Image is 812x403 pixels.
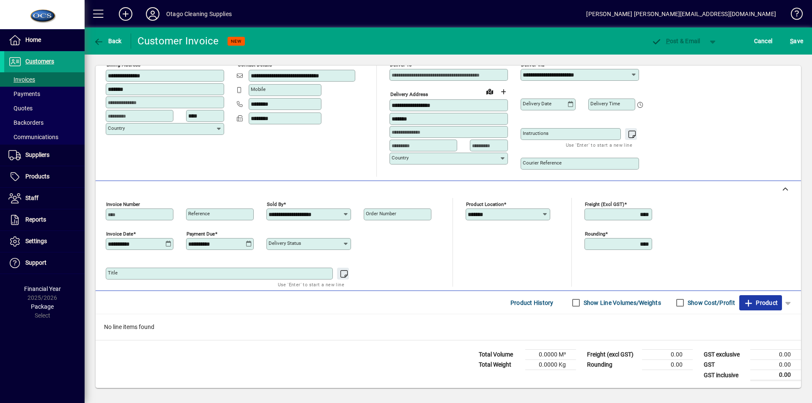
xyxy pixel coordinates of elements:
[566,140,632,150] mat-hint: Use 'Enter' to start a new line
[187,231,215,237] mat-label: Payment due
[523,101,551,107] mat-label: Delivery date
[8,105,33,112] span: Quotes
[8,76,35,83] span: Invoices
[106,231,133,237] mat-label: Invoice date
[106,201,140,207] mat-label: Invoice number
[523,130,549,136] mat-label: Instructions
[647,33,705,49] button: Post & Email
[507,295,557,310] button: Product History
[4,209,85,230] a: Reports
[475,360,525,370] td: Total Weight
[25,216,46,223] span: Reports
[4,30,85,51] a: Home
[366,211,396,217] mat-label: Order number
[25,58,54,65] span: Customers
[523,160,562,166] mat-label: Courier Reference
[790,38,793,44] span: S
[139,6,166,22] button: Profile
[4,115,85,130] a: Backorders
[586,7,776,21] div: [PERSON_NAME] [PERSON_NAME][EMAIL_ADDRESS][DOMAIN_NAME]
[788,33,805,49] button: Save
[483,85,497,98] a: View on map
[4,145,85,166] a: Suppliers
[108,125,125,131] mat-label: Country
[525,360,576,370] td: 0.0000 Kg
[752,33,775,49] button: Cancel
[137,34,219,48] div: Customer Invoice
[4,87,85,101] a: Payments
[700,370,750,381] td: GST inclusive
[25,151,49,158] span: Suppliers
[112,6,139,22] button: Add
[4,130,85,144] a: Communications
[25,259,47,266] span: Support
[4,166,85,187] a: Products
[85,33,131,49] app-page-header-button: Back
[25,195,38,201] span: Staff
[525,350,576,360] td: 0.0000 M³
[785,2,801,29] a: Knowledge Base
[790,34,803,48] span: ave
[4,231,85,252] a: Settings
[278,280,344,289] mat-hint: Use 'Enter' to start a new line
[251,86,266,92] mat-label: Mobile
[199,55,213,69] a: View on map
[188,211,210,217] mat-label: Reference
[4,252,85,274] a: Support
[750,360,801,370] td: 0.00
[583,350,642,360] td: Freight (excl GST)
[739,295,782,310] button: Product
[392,155,409,161] mat-label: Country
[24,285,61,292] span: Financial Year
[267,201,283,207] mat-label: Sold by
[166,7,232,21] div: Otago Cleaning Supplies
[269,240,301,246] mat-label: Delivery status
[8,134,58,140] span: Communications
[93,38,122,44] span: Back
[4,101,85,115] a: Quotes
[750,350,801,360] td: 0.00
[31,303,54,310] span: Package
[583,360,642,370] td: Rounding
[642,360,693,370] td: 0.00
[497,85,510,99] button: Choose address
[642,350,693,360] td: 0.00
[666,38,670,44] span: P
[700,350,750,360] td: GST exclusive
[8,90,40,97] span: Payments
[590,101,620,107] mat-label: Delivery time
[231,38,241,44] span: NEW
[585,201,624,207] mat-label: Freight (excl GST)
[651,38,700,44] span: ost & Email
[8,119,44,126] span: Backorders
[4,72,85,87] a: Invoices
[582,299,661,307] label: Show Line Volumes/Weights
[743,296,778,310] span: Product
[96,314,801,340] div: No line items found
[25,36,41,43] span: Home
[466,201,504,207] mat-label: Product location
[585,231,605,237] mat-label: Rounding
[108,270,118,276] mat-label: Title
[750,370,801,381] td: 0.00
[91,33,124,49] button: Back
[25,238,47,244] span: Settings
[25,173,49,180] span: Products
[213,55,226,69] button: Copy to Delivery address
[510,296,554,310] span: Product History
[686,299,735,307] label: Show Cost/Profit
[754,34,773,48] span: Cancel
[4,188,85,209] a: Staff
[475,350,525,360] td: Total Volume
[700,360,750,370] td: GST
